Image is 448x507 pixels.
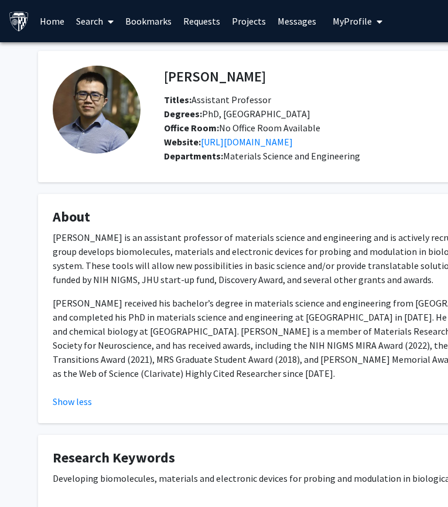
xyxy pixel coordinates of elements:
[164,122,219,134] b: Office Room:
[70,1,119,42] a: Search
[201,136,293,148] a: Opens in a new tab
[9,11,29,32] img: Johns Hopkins University Logo
[164,136,201,148] b: Website:
[164,66,266,87] h4: [PERSON_NAME]
[226,1,272,42] a: Projects
[164,94,271,106] span: Assistant Professor
[333,15,372,27] span: My Profile
[164,94,191,106] b: Titles:
[164,108,202,120] b: Degrees:
[164,122,320,134] span: No Office Room Available
[164,108,310,120] span: PhD, [GEOGRAPHIC_DATA]
[223,150,360,162] span: Materials Science and Engineering
[119,1,177,42] a: Bookmarks
[53,394,92,409] button: Show less
[53,66,141,154] img: Profile Picture
[164,150,223,162] b: Departments:
[34,1,70,42] a: Home
[9,454,50,498] iframe: Chat
[272,1,322,42] a: Messages
[177,1,226,42] a: Requests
